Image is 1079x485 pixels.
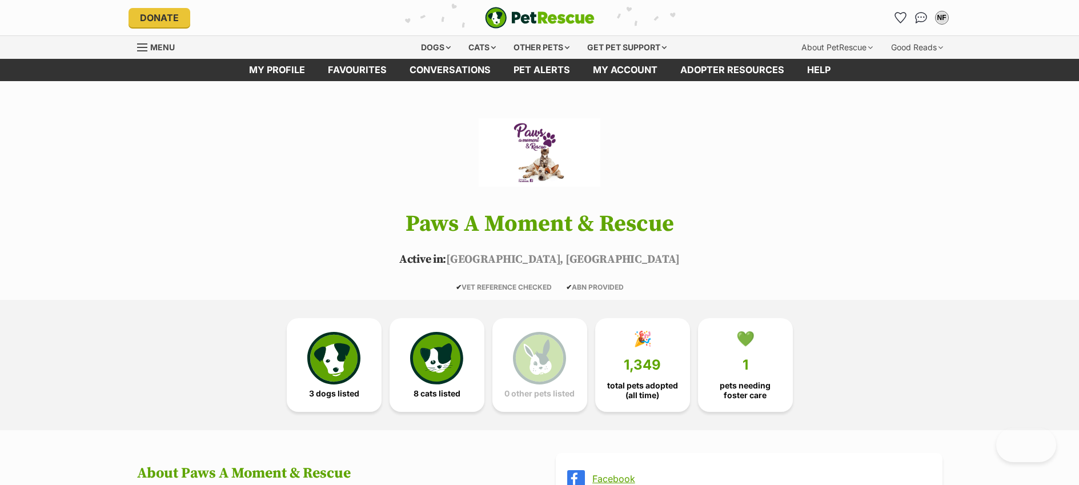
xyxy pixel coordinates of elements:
a: Help [796,59,842,81]
a: 8 cats listed [390,318,484,412]
a: 3 dogs listed [287,318,382,412]
span: VET REFERENCE CHECKED [456,283,552,291]
a: Pet alerts [502,59,581,81]
span: ABN PROVIDED [566,283,624,291]
div: 💚 [736,330,755,347]
img: Paws A Moment & Rescue [474,104,604,201]
p: [GEOGRAPHIC_DATA], [GEOGRAPHIC_DATA] [120,251,960,268]
h1: Paws A Moment & Rescue [120,211,960,237]
img: cat-icon-068c71abf8fe30c970a85cd354bc8e23425d12f6e8612795f06af48be43a487a.svg [410,332,463,384]
a: Donate [129,8,190,27]
a: conversations [398,59,502,81]
div: About PetRescue [793,36,881,59]
a: PetRescue [485,7,595,29]
div: Dogs [413,36,459,59]
div: Other pets [506,36,577,59]
span: 1,349 [624,357,661,373]
a: Adopter resources [669,59,796,81]
icon: ✔ [456,283,462,291]
div: Cats [460,36,504,59]
a: Favourites [316,59,398,81]
a: My profile [238,59,316,81]
a: 0 other pets listed [492,318,587,412]
ul: Account quick links [892,9,951,27]
span: 1 [743,357,748,373]
icon: ✔ [566,283,572,291]
button: My account [933,9,951,27]
div: 🎉 [633,330,652,347]
a: Facebook [592,474,926,484]
span: total pets adopted (all time) [605,381,680,399]
a: My account [581,59,669,81]
a: Conversations [912,9,930,27]
h2: About Paws A Moment & Rescue [137,465,524,482]
div: NF [936,12,948,23]
a: 🎉 1,349 total pets adopted (all time) [595,318,690,412]
img: chat-41dd97257d64d25036548639549fe6c8038ab92f7586957e7f3b1b290dea8141.svg [915,12,927,23]
a: Menu [137,36,183,57]
iframe: Help Scout Beacon - Open [996,428,1056,462]
span: 0 other pets listed [504,389,575,398]
a: 💚 1 pets needing foster care [698,318,793,412]
span: Active in: [399,252,446,267]
img: bunny-icon-b786713a4a21a2fe6d13e954f4cb29d131f1b31f8a74b52ca2c6d2999bc34bbe.svg [513,332,565,384]
a: Favourites [892,9,910,27]
div: Get pet support [579,36,675,59]
img: logo-e224e6f780fb5917bec1dbf3a21bbac754714ae5b6737aabdf751b685950b380.svg [485,7,595,29]
img: petrescue-icon-eee76f85a60ef55c4a1927667547b313a7c0e82042636edf73dce9c88f694885.svg [307,332,360,384]
span: 3 dogs listed [309,389,359,398]
span: Menu [150,42,175,52]
span: 8 cats listed [414,389,460,398]
span: pets needing foster care [708,381,783,399]
div: Good Reads [883,36,951,59]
